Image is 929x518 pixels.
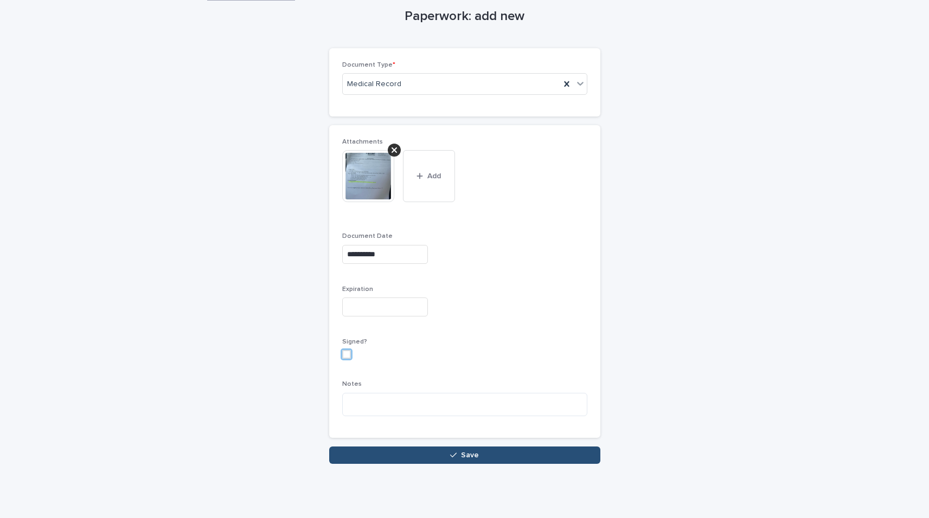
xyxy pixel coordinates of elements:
span: Add [427,172,441,180]
h1: Paperwork: add new [329,9,600,24]
span: Attachments [342,139,383,145]
span: Notes [342,381,362,387]
span: Medical Record [347,79,401,90]
button: Add [403,150,455,202]
span: Expiration [342,286,373,293]
span: Document Date [342,233,393,239]
span: Save [461,451,479,459]
span: Signed? [342,339,367,345]
button: Save [329,446,600,464]
span: Document Type [342,62,395,68]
